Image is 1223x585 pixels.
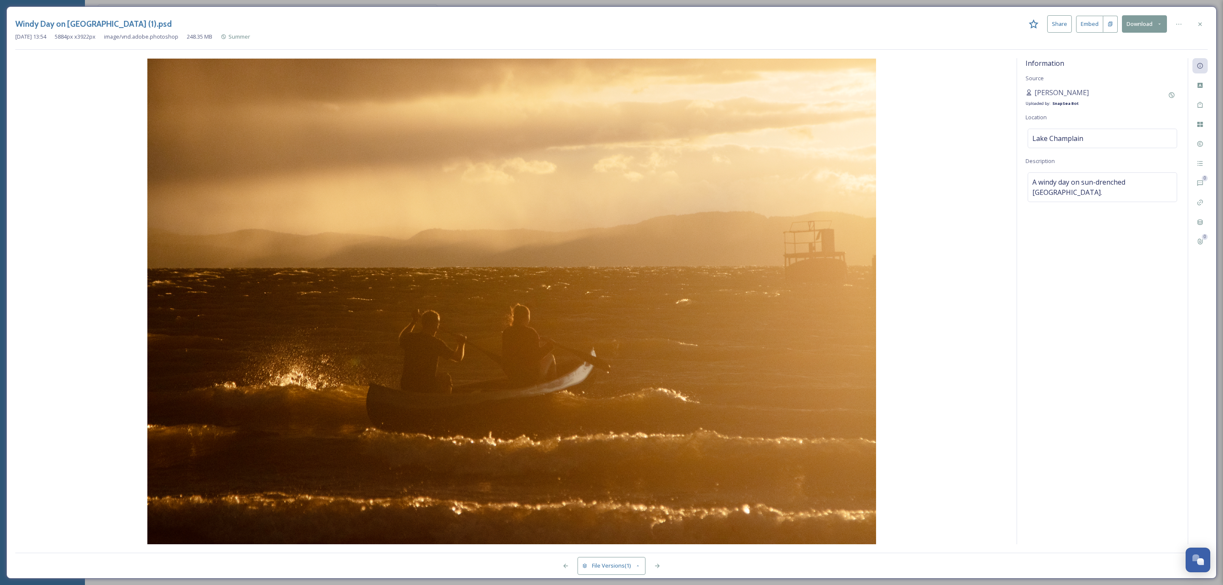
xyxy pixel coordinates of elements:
button: Download [1122,15,1167,33]
button: Open Chat [1186,548,1210,572]
span: Location [1026,113,1047,121]
span: image/vnd.adobe.photoshop [104,33,178,41]
button: Share [1047,15,1072,33]
span: Summer [228,33,250,40]
span: [PERSON_NAME] [1034,87,1089,98]
span: Uploaded by: [1026,101,1051,106]
span: [DATE] 13:54 [15,33,46,41]
span: Source [1026,74,1044,82]
div: 0 [1202,175,1208,181]
span: 248.35 MB [187,33,212,41]
span: Information [1026,59,1064,68]
div: 0 [1202,234,1208,240]
strong: SnapSea Bot [1052,101,1079,106]
img: ebaa1752-4f56-43dc-846d-1d0a7def4b6d.jpg [15,59,1008,544]
button: File Versions(1) [578,557,645,574]
span: Description [1026,157,1055,165]
span: Lake Champlain [1032,133,1083,143]
span: 5884 px x 3922 px [55,33,96,41]
span: A windy day on sun-drenched [GEOGRAPHIC_DATA]. [1032,177,1172,197]
h3: Windy Day on [GEOGRAPHIC_DATA] (1).psd [15,18,172,30]
button: Embed [1076,16,1103,33]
